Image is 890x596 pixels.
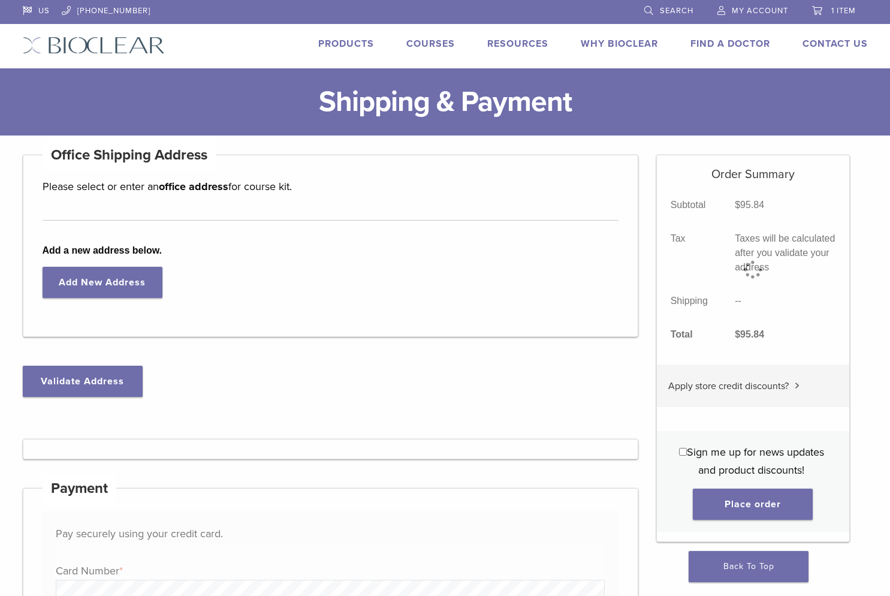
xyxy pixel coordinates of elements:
[732,6,788,16] span: My Account
[43,267,162,298] a: Add New Address
[687,446,824,477] span: Sign me up for news updates and product discounts!
[23,366,143,397] button: Validate Address
[831,6,856,16] span: 1 item
[690,38,770,50] a: Find A Doctor
[802,38,868,50] a: Contact Us
[43,177,619,195] p: Please select or enter an for course kit.
[159,180,228,193] strong: office address
[679,448,687,456] input: Sign me up for news updates and product discounts!
[668,380,789,392] span: Apply store credit discounts?
[487,38,548,50] a: Resources
[581,38,658,50] a: Why Bioclear
[795,383,800,389] img: caret.svg
[657,155,849,182] h5: Order Summary
[406,38,455,50] a: Courses
[43,474,117,503] h4: Payment
[23,37,165,54] img: Bioclear
[43,141,216,170] h4: Office Shipping Address
[660,6,693,16] span: Search
[43,243,619,258] b: Add a new address below.
[318,38,374,50] a: Products
[693,489,813,520] button: Place order
[689,551,808,582] a: Back To Top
